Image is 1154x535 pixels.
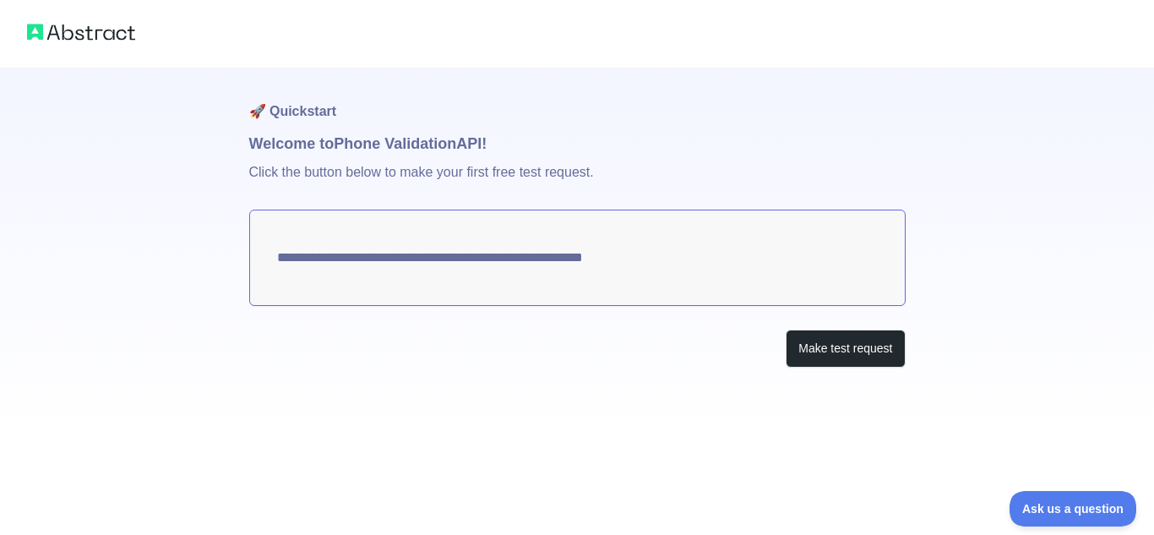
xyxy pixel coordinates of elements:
p: Click the button below to make your first free test request. [249,156,906,210]
button: Make test request [786,330,905,368]
h1: Welcome to Phone Validation API! [249,132,906,156]
img: Abstract logo [27,20,135,44]
h1: 🚀 Quickstart [249,68,906,132]
iframe: Toggle Customer Support [1010,491,1137,527]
